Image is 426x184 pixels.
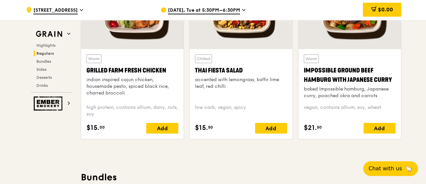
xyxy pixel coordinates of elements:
div: Add [146,123,178,134]
span: Sides [36,67,46,72]
div: Add [364,123,396,134]
span: Chat with us [369,165,402,173]
img: Grain web logo [34,28,64,40]
span: [DATE], Tue at 5:30PM–6:30PM [168,7,240,14]
div: accented with lemongrass, kaffir lime leaf, red chilli [195,76,287,90]
span: $21. [304,123,317,133]
span: Drinks [36,83,48,88]
div: Chilled [195,54,212,63]
span: 🦙 [405,165,413,173]
span: 00 [99,125,105,130]
span: $0.00 [378,6,393,13]
div: Add [255,123,287,134]
div: vegan, contains allium, soy, wheat [304,104,396,118]
span: $15. [86,123,99,133]
div: low carb, vegan, spicy [195,104,287,118]
span: 50 [317,125,322,130]
div: high protein, contains allium, dairy, nuts, soy [86,104,178,118]
img: Ember Smokery web logo [34,97,64,111]
button: Chat with us🦙 [363,161,418,176]
div: Warm [86,54,101,63]
span: $15. [195,123,208,133]
div: Impossible Ground Beef Hamburg with Japanese Curry [304,66,396,84]
span: [STREET_ADDRESS] [33,7,78,14]
div: indian inspired cajun chicken, housemade pesto, spiced black rice, charred broccoli [86,76,178,97]
span: Desserts [36,75,52,80]
h3: Bundles [81,171,401,183]
div: Warm [304,54,319,63]
div: Thai Fiesta Salad [195,66,287,75]
span: Regulars [36,51,54,56]
span: Highlights [36,43,55,48]
span: Bundles [36,59,51,64]
span: 50 [208,125,213,130]
div: Grilled Farm Fresh Chicken [86,66,178,75]
div: baked Impossible hamburg, Japanese curry, poached okra and carrots [304,86,396,99]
